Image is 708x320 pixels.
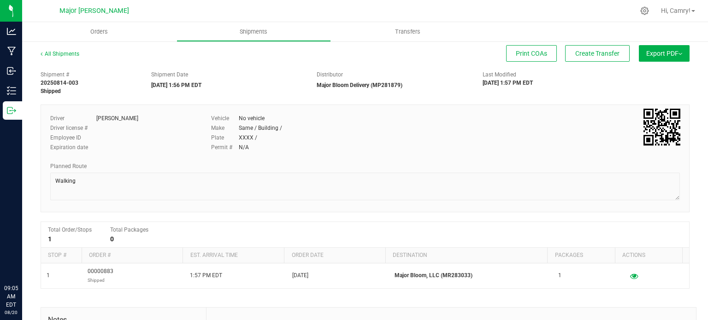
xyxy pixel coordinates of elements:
[547,248,614,263] th: Packages
[7,47,16,56] inline-svg: Manufacturing
[211,143,239,151] label: Permit #
[9,246,37,274] iframe: Resource center
[183,248,284,263] th: Est. arrival time
[177,22,331,41] a: Shipments
[211,124,239,132] label: Make
[211,134,239,142] label: Plate
[483,70,516,79] label: Last Modified
[4,309,18,316] p: 08/20
[41,248,82,263] th: Stop #
[50,134,96,142] label: Employee ID
[110,235,114,243] strong: 0
[239,114,265,122] div: No vehicle
[643,109,680,145] qrcode: 20250814-003
[483,80,533,86] strong: [DATE] 1:57 PM EDT
[239,143,249,151] div: N/A
[78,28,120,36] span: Orders
[50,114,96,122] label: Driver
[506,45,557,62] button: Print COAs
[661,7,690,14] span: Hi, Camry!
[317,70,343,79] label: Distributor
[331,22,485,41] a: Transfers
[317,82,402,88] strong: Major Bloom Delivery (MP281879)
[227,28,280,36] span: Shipments
[59,7,129,15] span: Major [PERSON_NAME]
[239,134,257,142] div: XXXX /
[639,45,690,62] button: Export PDF
[48,227,92,233] span: Total Order/Stops
[151,82,201,88] strong: [DATE] 1:56 PM EDT
[565,45,630,62] button: Create Transfer
[82,248,183,263] th: Order #
[615,248,682,263] th: Actions
[7,27,16,36] inline-svg: Analytics
[211,114,239,122] label: Vehicle
[151,70,188,79] label: Shipment Date
[96,114,138,122] div: [PERSON_NAME]
[516,50,547,57] span: Print COAs
[41,80,78,86] strong: 20250814-003
[239,124,282,132] div: Same / Building /
[41,70,137,79] span: Shipment #
[47,271,50,280] span: 1
[383,28,433,36] span: Transfers
[558,271,561,280] span: 1
[190,271,222,280] span: 1:57 PM EDT
[48,235,52,243] strong: 1
[575,50,619,57] span: Create Transfer
[88,276,113,285] p: Shipped
[4,284,18,309] p: 09:05 AM EDT
[284,248,385,263] th: Order date
[88,267,113,285] span: 00000883
[643,109,680,145] img: Scan me!
[22,22,177,41] a: Orders
[110,227,148,233] span: Total Packages
[41,88,61,94] strong: Shipped
[41,51,79,57] a: All Shipments
[385,248,547,263] th: Destination
[395,271,547,280] p: Major Bloom, LLC (MR283033)
[50,143,96,151] label: Expiration date
[50,124,96,132] label: Driver license #
[7,106,16,115] inline-svg: Outbound
[7,86,16,95] inline-svg: Inventory
[7,66,16,76] inline-svg: Inbound
[50,163,87,169] span: Planned Route
[639,6,650,15] div: Manage settings
[292,271,308,280] span: [DATE]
